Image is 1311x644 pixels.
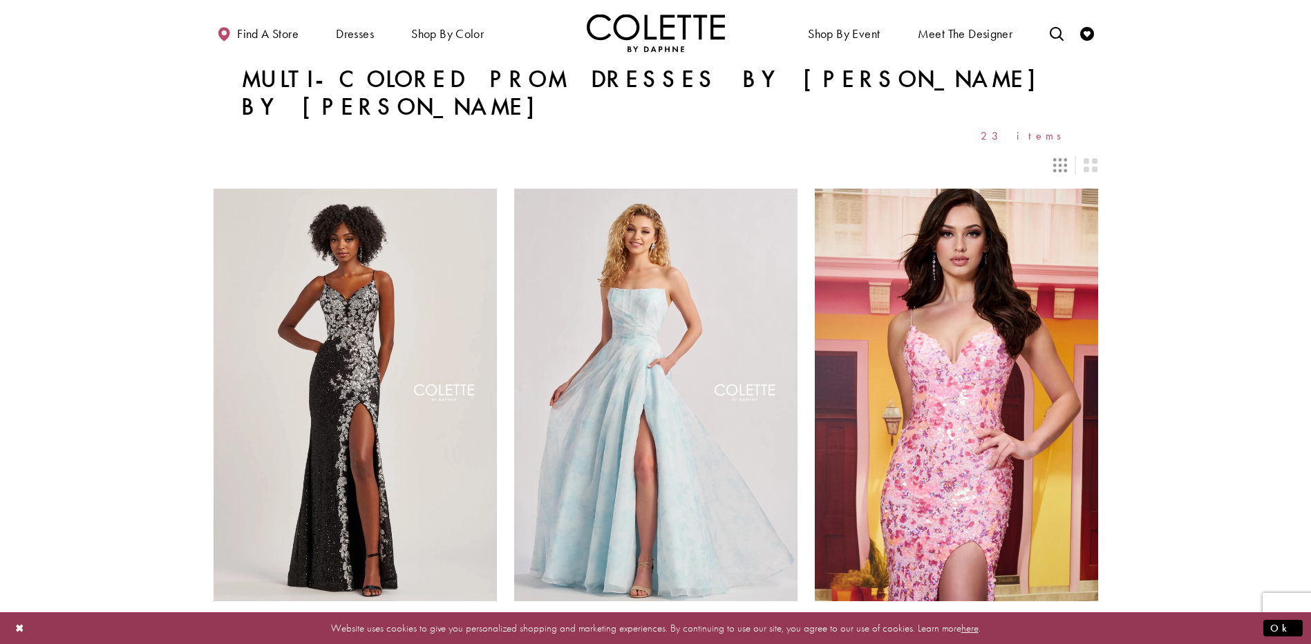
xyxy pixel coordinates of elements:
a: Visit Colette by Daphne Style No. CL8635 Page [514,189,798,600]
span: Shop by color [408,14,487,52]
a: Visit Home Page [587,14,725,52]
button: Submit Dialog [1263,619,1303,636]
span: Dresses [332,14,377,52]
div: Layout Controls [205,150,1106,180]
span: Shop By Event [808,27,880,41]
h1: Multi-Colored Prom Dresses by [PERSON_NAME] by [PERSON_NAME] [241,66,1071,121]
a: Check Wishlist [1077,14,1097,52]
span: Switch layout to 2 columns [1084,158,1097,172]
a: Visit Colette by Daphne Style No. CL8465 Page [815,189,1098,600]
span: Switch layout to 3 columns [1053,158,1067,172]
button: Close Dialog [8,616,32,640]
span: Dresses [336,27,374,41]
span: [PERSON_NAME] by [PERSON_NAME] [514,610,701,625]
span: Shop By Event [804,14,883,52]
a: Find a store [214,14,302,52]
span: Find a store [237,27,299,41]
span: [PERSON_NAME] by [PERSON_NAME] [815,610,1002,625]
img: Colette by Daphne [587,14,725,52]
a: Visit Colette by Daphne Style No. CL8425 Page [214,189,497,600]
p: Website uses cookies to give you personalized shopping and marketing experiences. By continuing t... [100,618,1211,637]
span: 23 items [981,130,1071,142]
a: here [961,621,979,634]
span: Meet the designer [918,27,1013,41]
a: Toggle search [1046,14,1067,52]
span: Shop by color [411,27,484,41]
a: Meet the designer [914,14,1017,52]
span: [PERSON_NAME] by [PERSON_NAME] [214,610,401,625]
